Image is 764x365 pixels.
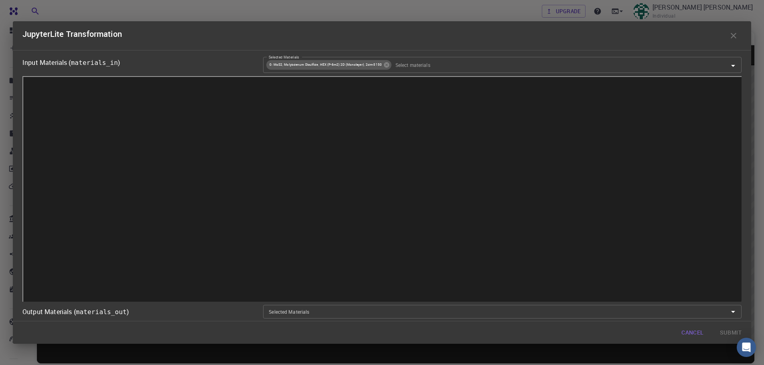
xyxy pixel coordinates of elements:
button: Open [728,306,739,317]
h6: JupyterLite Transformation [22,28,122,44]
input: Select materials [392,60,715,69]
button: Cancel [675,325,710,341]
span: 0: MoS2, Molybdenum Disulfide, HEX (P-6m2) 2D (Monolayer), 2dm-3150 [266,61,385,68]
span: Support [16,6,45,13]
h6: Input Materials ( ) [22,57,260,69]
code: materials_in [71,59,118,67]
div: Open Intercom Messenger [737,338,756,357]
button: Open [728,60,739,71]
code: materials_out [76,308,127,316]
h6: Output Materials ( ) [22,306,129,318]
div: 0: MoS2, Molybdenum Disulfide, HEX (P-6m2) 2D (Monolayer), 2dm-3150 [266,60,391,70]
iframe: JupyterLite [22,76,743,303]
input: Select materials [265,307,726,316]
label: Selected Materials [269,54,299,60]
